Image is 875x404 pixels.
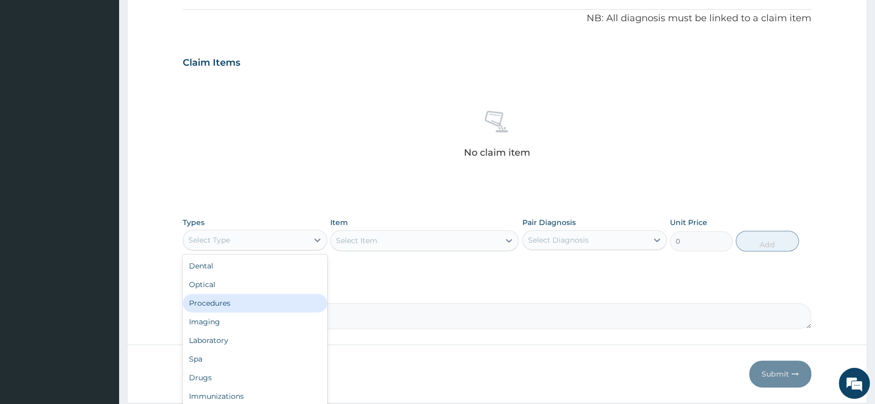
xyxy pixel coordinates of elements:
[464,147,530,158] p: No claim item
[528,235,589,245] div: Select Diagnosis
[183,289,811,297] label: Comment
[183,350,327,368] div: Spa
[183,294,327,312] div: Procedures
[749,361,811,387] button: Submit
[183,218,205,227] label: Types
[183,368,327,387] div: Drugs
[330,217,348,228] label: Item
[522,217,576,228] label: Pair Diagnosis
[5,282,197,319] textarea: Type your message and hit 'Enter'
[183,12,811,25] p: NB: All diagnosis must be linked to a claim item
[54,58,174,71] div: Chat with us now
[170,5,195,30] div: Minimize live chat window
[183,57,240,69] h3: Claim Items
[183,331,327,350] div: Laboratory
[183,275,327,294] div: Optical
[736,231,798,251] button: Add
[183,257,327,275] div: Dental
[183,312,327,331] div: Imaging
[188,235,230,245] div: Select Type
[19,52,42,78] img: d_794563401_company_1708531726252_794563401
[670,217,707,228] label: Unit Price
[60,130,143,235] span: We're online!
